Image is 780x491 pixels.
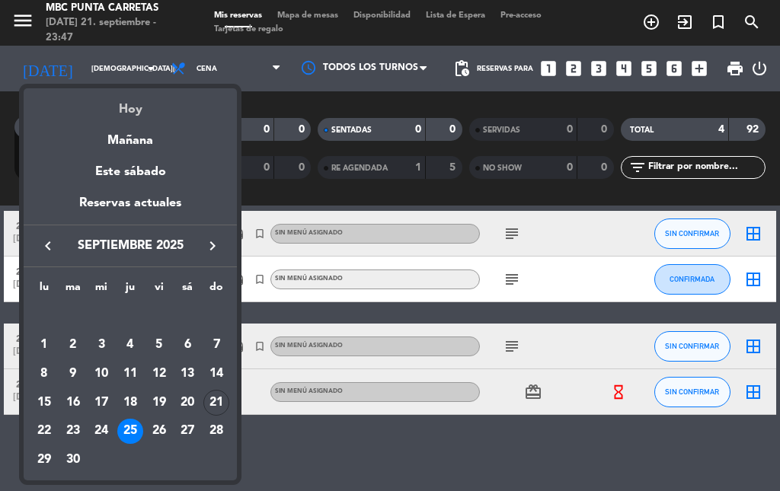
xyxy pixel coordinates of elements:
[31,332,57,358] div: 1
[24,151,237,193] div: Este sábado
[34,236,62,256] button: keyboard_arrow_left
[116,388,145,417] td: 18 de septiembre de 2025
[62,236,199,256] span: septiembre 2025
[30,359,59,388] td: 8 de septiembre de 2025
[116,331,145,360] td: 4 de septiembre de 2025
[87,279,116,302] th: miércoles
[146,361,172,387] div: 12
[203,390,229,416] div: 21
[24,120,237,151] div: Mañana
[145,417,174,446] td: 26 de septiembre de 2025
[202,388,231,417] td: 21 de septiembre de 2025
[203,332,229,358] div: 7
[60,332,86,358] div: 2
[174,390,200,416] div: 20
[88,390,114,416] div: 17
[145,359,174,388] td: 12 de septiembre de 2025
[174,279,203,302] th: sábado
[24,193,237,225] div: Reservas actuales
[174,331,203,360] td: 6 de septiembre de 2025
[59,331,88,360] td: 2 de septiembre de 2025
[145,331,174,360] td: 5 de septiembre de 2025
[31,390,57,416] div: 15
[59,279,88,302] th: martes
[60,447,86,473] div: 30
[88,361,114,387] div: 10
[202,417,231,446] td: 28 de septiembre de 2025
[199,236,226,256] button: keyboard_arrow_right
[174,419,200,445] div: 27
[39,237,57,255] i: keyboard_arrow_left
[174,417,203,446] td: 27 de septiembre de 2025
[116,279,145,302] th: jueves
[116,417,145,446] td: 25 de septiembre de 2025
[60,361,86,387] div: 9
[30,417,59,446] td: 22 de septiembre de 2025
[88,419,114,445] div: 24
[203,419,229,445] div: 28
[24,88,237,120] div: Hoy
[174,388,203,417] td: 20 de septiembre de 2025
[60,390,86,416] div: 16
[31,361,57,387] div: 8
[203,237,222,255] i: keyboard_arrow_right
[59,388,88,417] td: 16 de septiembre de 2025
[145,388,174,417] td: 19 de septiembre de 2025
[117,361,143,387] div: 11
[87,388,116,417] td: 17 de septiembre de 2025
[117,419,143,445] div: 25
[30,331,59,360] td: 1 de septiembre de 2025
[87,359,116,388] td: 10 de septiembre de 2025
[30,445,59,474] td: 29 de septiembre de 2025
[30,279,59,302] th: lunes
[145,279,174,302] th: viernes
[146,332,172,358] div: 5
[31,419,57,445] div: 22
[60,419,86,445] div: 23
[87,417,116,446] td: 24 de septiembre de 2025
[117,390,143,416] div: 18
[202,279,231,302] th: domingo
[88,332,114,358] div: 3
[202,331,231,360] td: 7 de septiembre de 2025
[174,332,200,358] div: 6
[146,390,172,416] div: 19
[59,359,88,388] td: 9 de septiembre de 2025
[203,361,229,387] div: 14
[30,388,59,417] td: 15 de septiembre de 2025
[87,331,116,360] td: 3 de septiembre de 2025
[146,419,172,445] div: 26
[174,359,203,388] td: 13 de septiembre de 2025
[30,302,231,331] td: SEP.
[117,332,143,358] div: 4
[31,447,57,473] div: 29
[59,445,88,474] td: 30 de septiembre de 2025
[116,359,145,388] td: 11 de septiembre de 2025
[202,359,231,388] td: 14 de septiembre de 2025
[174,361,200,387] div: 13
[59,417,88,446] td: 23 de septiembre de 2025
